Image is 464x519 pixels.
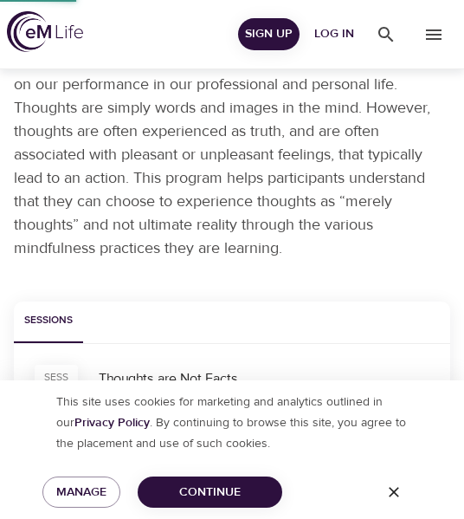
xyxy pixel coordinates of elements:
button: Log in [306,18,362,50]
button: menu [409,10,457,58]
span: Sign Up [245,23,293,45]
span: Continue [151,482,268,503]
p: The way that we think, and our habitual thought patterns can increase our experience of stress an... [14,26,450,260]
span: Sessions [24,312,73,330]
button: Sign Up [238,18,300,50]
div: SESS [44,370,68,385]
button: Continue [138,477,282,509]
p: This site uses cookies for marketing and analytics outlined in our . By continuing to browse this... [39,392,426,454]
span: Log in [313,23,355,45]
span: Manage [56,482,106,503]
a: Privacy Policy [74,415,150,431]
button: menu [362,10,409,58]
div: Thoughts are Not Facts [99,369,429,389]
button: Manage [42,477,120,509]
img: logo [7,11,83,52]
